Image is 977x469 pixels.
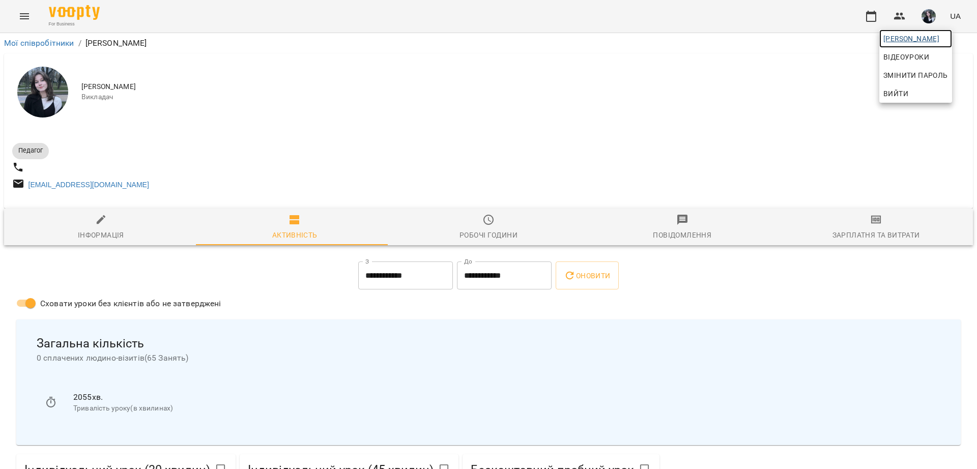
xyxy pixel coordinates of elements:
[879,30,952,48] a: [PERSON_NAME]
[879,48,933,66] a: Відеоуроки
[879,66,952,84] a: Змінити пароль
[883,33,948,45] span: [PERSON_NAME]
[879,84,952,103] button: Вийти
[883,51,929,63] span: Відеоуроки
[883,87,908,100] span: Вийти
[883,69,948,81] span: Змінити пароль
